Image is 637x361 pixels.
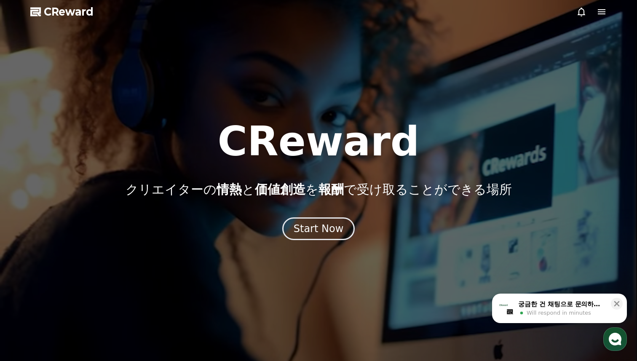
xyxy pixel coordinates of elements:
[109,267,162,288] a: Settings
[44,5,94,19] span: CReward
[56,267,109,288] a: Messages
[255,182,305,197] span: 価値創造
[126,182,512,197] p: クリエイターの と を で受け取ることができる場所
[282,217,355,240] button: Start Now
[217,121,419,162] h1: CReward
[30,5,94,19] a: CReward
[282,226,355,234] a: Start Now
[217,182,242,197] span: 情熱
[70,280,95,287] span: Messages
[125,280,145,286] span: Settings
[3,267,56,288] a: Home
[21,280,36,286] span: Home
[294,222,344,235] div: Start Now
[318,182,344,197] span: 報酬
